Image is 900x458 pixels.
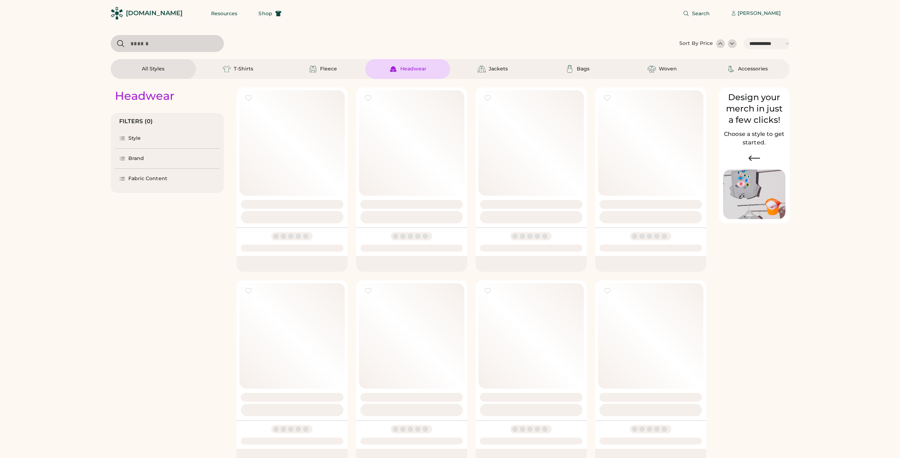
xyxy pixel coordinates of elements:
div: Fleece [320,65,337,73]
div: T-Shirts [234,65,253,73]
div: Design your merch in just a few clicks! [723,92,785,126]
div: Accessories [738,65,768,73]
img: Headwear Icon [389,65,397,73]
div: FILTERS (0) [119,117,153,126]
button: Resources [203,6,246,21]
div: Headwear [115,89,174,103]
div: Brand [128,155,144,162]
img: T-Shirts Icon [222,65,231,73]
img: Jackets Icon [477,65,486,73]
div: Woven [659,65,677,73]
img: Rendered Logo - Screens [111,7,123,19]
img: Accessories Icon [727,65,735,73]
div: All Styles [142,65,164,73]
span: Shop [259,11,272,16]
h2: Choose a style to get started. [723,130,785,147]
div: Bags [577,65,590,73]
img: Image of Lisa Congdon Eye Print on T-Shirt and Hat [723,170,785,219]
div: Jackets [489,65,508,73]
div: [DOMAIN_NAME] [126,9,182,18]
img: Bags Icon [565,65,574,73]
div: [PERSON_NAME] [738,10,781,17]
div: Sort By Price [679,40,713,47]
img: Fleece Icon [309,65,317,73]
img: Woven Icon [648,65,656,73]
button: Shop [250,6,290,21]
div: Style [128,135,141,142]
button: Search [674,6,719,21]
div: Headwear [400,65,426,73]
div: Fabric Content [128,175,167,182]
span: Search [692,11,710,16]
